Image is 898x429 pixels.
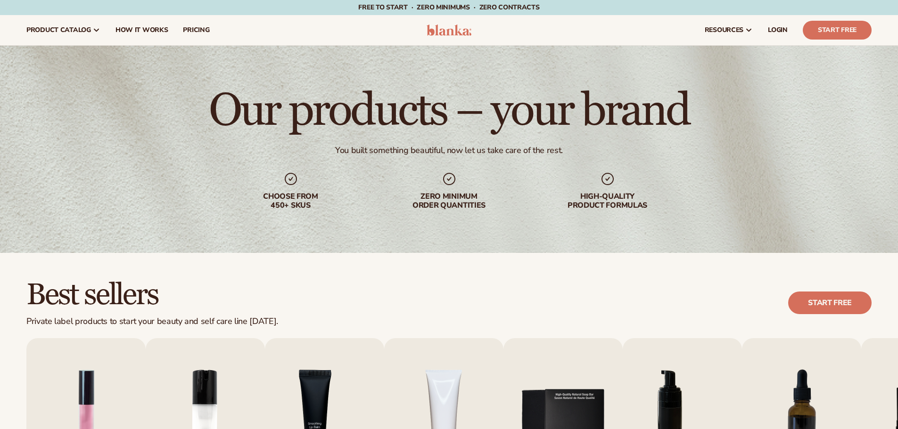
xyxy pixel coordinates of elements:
[19,15,108,45] a: product catalog
[803,21,872,40] a: Start Free
[389,192,510,210] div: Zero minimum order quantities
[788,291,872,314] a: Start free
[26,26,91,34] span: product catalog
[547,192,668,210] div: High-quality product formulas
[760,15,795,45] a: LOGIN
[427,24,471,36] img: logo
[26,279,278,311] h2: Best sellers
[26,316,278,327] div: Private label products to start your beauty and self care line [DATE].
[231,192,351,210] div: Choose from 450+ Skus
[108,15,176,45] a: How It Works
[335,145,563,156] div: You built something beautiful, now let us take care of the rest.
[705,26,743,34] span: resources
[697,15,760,45] a: resources
[358,3,539,12] span: Free to start · ZERO minimums · ZERO contracts
[115,26,168,34] span: How It Works
[768,26,788,34] span: LOGIN
[175,15,217,45] a: pricing
[183,26,209,34] span: pricing
[209,89,689,134] h1: Our products – your brand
